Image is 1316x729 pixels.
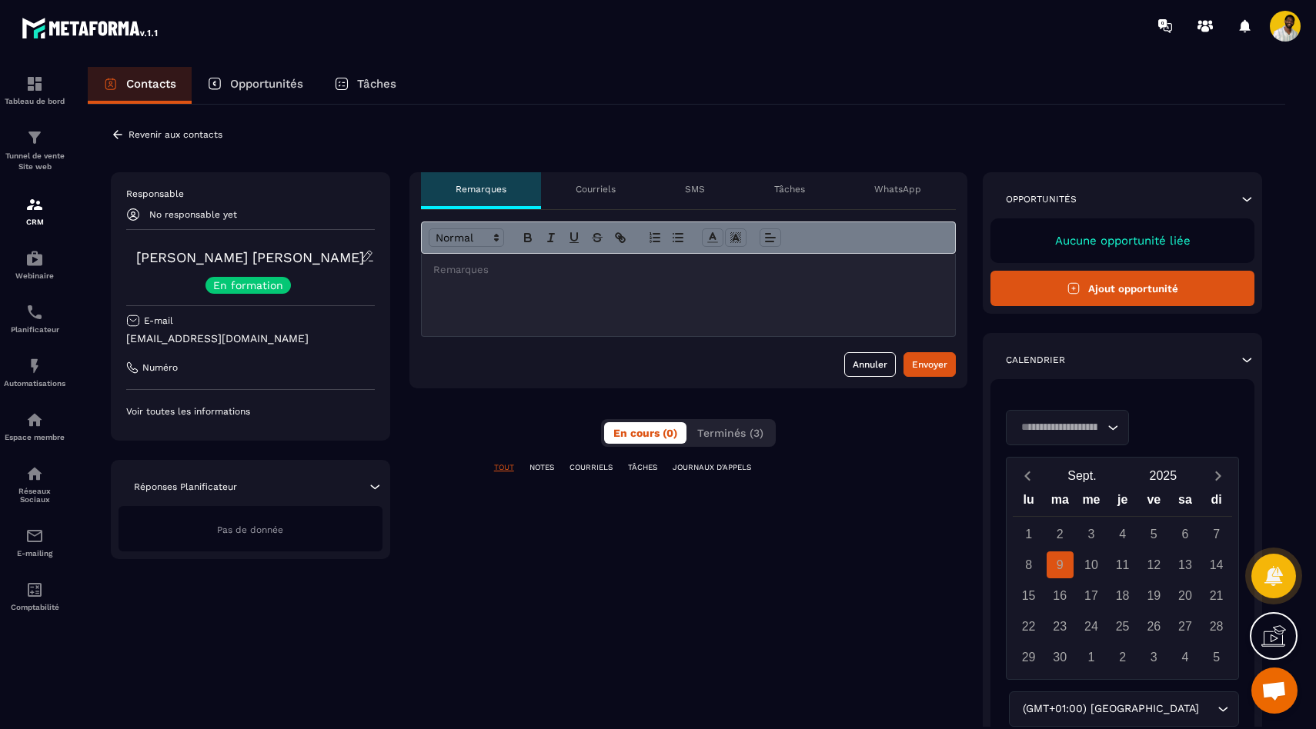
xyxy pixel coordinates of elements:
[4,325,65,334] p: Planificateur
[1015,521,1042,548] div: 1
[1015,582,1042,609] div: 15
[569,462,613,473] p: COURRIELS
[1109,613,1136,640] div: 25
[4,184,65,238] a: formationformationCRM
[142,361,178,374] p: Numéro
[1203,551,1230,578] div: 14
[144,315,173,327] p: E-mail
[1013,489,1044,516] div: lu
[4,487,65,504] p: Réseaux Sociaux
[1019,701,1202,717] span: (GMT+01:00) [GEOGRAPHIC_DATA]
[4,291,65,345] a: schedulerschedulerPlanificateur
[1006,193,1077,205] p: Opportunités
[1109,551,1136,578] div: 11
[912,357,947,372] div: Envoyer
[25,464,44,483] img: social-network
[25,357,44,375] img: automations
[576,183,616,195] p: Courriels
[613,427,677,439] span: En cours (0)
[1141,582,1167,609] div: 19
[494,462,514,473] p: TOUT
[628,462,657,473] p: TÂCHES
[1202,701,1214,717] input: Search for option
[688,422,773,444] button: Terminés (3)
[673,462,751,473] p: JOURNAUX D'APPELS
[1047,644,1074,671] div: 30
[25,75,44,93] img: formation
[25,303,44,321] img: scheduler
[456,183,506,195] p: Remarques
[4,379,65,388] p: Automatisations
[25,411,44,429] img: automations
[1107,489,1138,516] div: je
[1141,521,1167,548] div: 5
[1006,234,1239,248] p: Aucune opportunité liée
[134,481,237,493] p: Réponses Planificateur
[213,280,283,291] p: En formation
[1109,521,1136,548] div: 4
[4,218,65,226] p: CRM
[4,603,65,611] p: Comptabilité
[25,527,44,545] img: email
[1013,465,1041,486] button: Previous month
[4,271,65,280] p: Webinaire
[1076,489,1107,516] div: me
[319,67,412,104] a: Tâches
[1203,644,1230,671] div: 5
[1077,613,1104,640] div: 24
[1077,521,1104,548] div: 3
[126,331,375,346] p: [EMAIL_ADDRESS][DOMAIN_NAME]
[1047,613,1074,640] div: 23
[126,405,375,418] p: Voir toutes les informations
[1006,354,1065,366] p: Calendrier
[4,433,65,441] p: Espace membre
[25,195,44,214] img: formation
[230,77,303,91] p: Opportunités
[1123,462,1204,489] button: Open years overlay
[4,151,65,172] p: Tunnel de vente Site web
[1171,521,1198,548] div: 6
[1251,667,1298,714] div: Ouvrir le chat
[844,352,896,377] button: Annuler
[1138,489,1170,516] div: ve
[1006,410,1129,445] div: Search for option
[774,183,805,195] p: Tâches
[1047,582,1074,609] div: 16
[88,67,192,104] a: Contacts
[1141,613,1167,640] div: 26
[1047,551,1074,578] div: 9
[1171,551,1198,578] div: 13
[529,462,554,473] p: NOTES
[685,183,705,195] p: SMS
[4,549,65,558] p: E-mailing
[4,515,65,569] a: emailemailE-mailing
[1047,521,1074,548] div: 2
[990,271,1254,306] button: Ajout opportunité
[1044,489,1076,516] div: ma
[4,238,65,291] a: automationsautomationsWebinaire
[4,399,65,453] a: automationsautomationsEspace membre
[1203,521,1230,548] div: 7
[1141,551,1167,578] div: 12
[4,63,65,117] a: formationformationTableau de bord
[4,117,65,184] a: formationformationTunnel de vente Site web
[1203,582,1230,609] div: 21
[903,352,956,377] button: Envoyer
[1077,551,1104,578] div: 10
[1009,691,1239,727] div: Search for option
[1171,582,1198,609] div: 20
[192,67,319,104] a: Opportunités
[1041,462,1122,489] button: Open months overlay
[1171,644,1198,671] div: 4
[1015,644,1042,671] div: 29
[25,581,44,599] img: accountant
[126,188,375,200] p: Responsable
[1201,489,1232,516] div: di
[1171,613,1198,640] div: 27
[25,128,44,147] img: formation
[1204,465,1232,486] button: Next month
[4,97,65,105] p: Tableau de bord
[136,249,364,265] a: [PERSON_NAME] [PERSON_NAME]
[22,14,160,42] img: logo
[1170,489,1201,516] div: sa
